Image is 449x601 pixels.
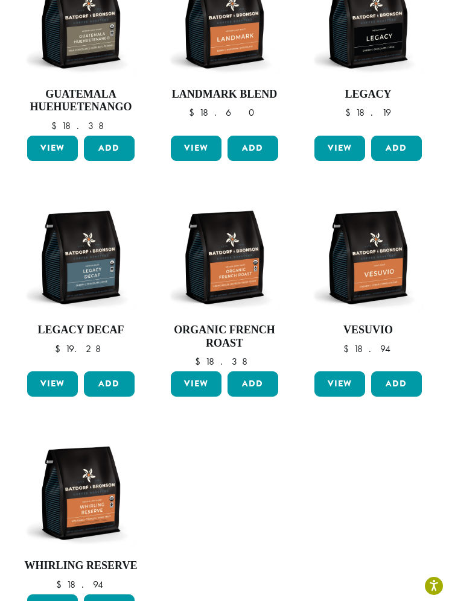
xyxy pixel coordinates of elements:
button: Add [228,371,278,397]
a: View [27,371,78,397]
a: View [314,136,365,161]
span: $ [189,106,199,119]
img: BB-12oz-Vesuvio-Stock.webp [311,201,425,314]
button: Add [84,136,135,161]
bdi: 18.94 [56,578,105,591]
img: BB-12oz-FTO-Legacy-Decaf-Stock.webp [24,201,138,314]
bdi: 19.28 [55,342,107,355]
a: View [27,136,78,161]
h4: Landmark Blend [168,88,281,101]
span: $ [343,342,354,355]
span: $ [51,119,62,132]
span: $ [345,106,355,119]
span: $ [55,342,65,355]
a: Vesuvio $18.94 [311,201,425,367]
h4: Legacy [311,88,425,101]
bdi: 18.38 [195,355,253,368]
button: Add [228,136,278,161]
h4: Legacy Decaf [24,324,138,337]
h4: Organic French Roast [168,324,281,350]
a: View [171,371,221,397]
bdi: 18.94 [343,342,392,355]
button: Add [371,371,422,397]
button: Add [371,136,422,161]
a: Legacy Decaf $19.28 [24,201,138,367]
bdi: 18.19 [345,106,391,119]
img: BB-12oz-FTO-Organic-French-Roast-Stock.webp [168,201,281,314]
a: Organic French Roast $18.38 [168,201,281,367]
bdi: 18.38 [51,119,110,132]
bdi: 18.60 [189,106,260,119]
h4: Vesuvio [311,324,425,337]
span: $ [195,355,205,368]
a: View [314,371,365,397]
img: BB-12oz-FTO-Whirling-Reserve-Stock.webp [24,436,138,550]
button: Add [84,371,135,397]
h4: Guatemala Huehuetenango [24,88,138,114]
a: View [171,136,221,161]
h4: Whirling Reserve [24,559,138,573]
span: $ [56,578,66,591]
a: Whirling Reserve $18.94 [24,436,138,590]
